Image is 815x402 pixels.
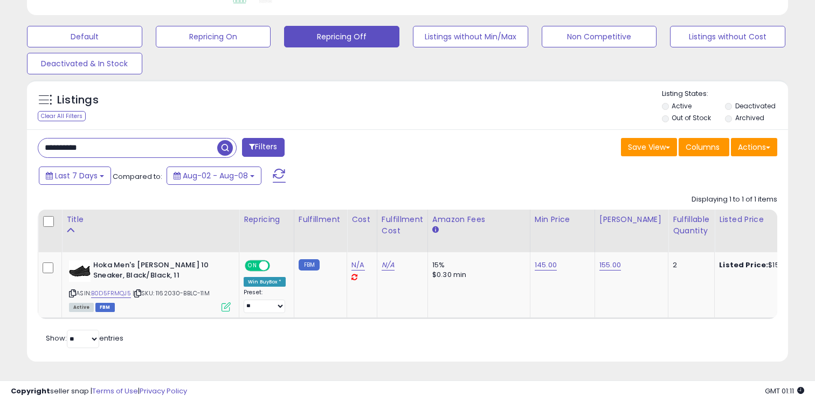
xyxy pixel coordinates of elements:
[382,260,395,271] a: N/A
[140,386,187,396] a: Privacy Policy
[299,214,342,225] div: Fulfillment
[432,214,526,225] div: Amazon Fees
[299,259,320,271] small: FBM
[244,277,286,287] div: Win BuyBox *
[413,26,528,47] button: Listings without Min/Max
[542,26,657,47] button: Non Competitive
[57,93,99,108] h5: Listings
[244,289,286,313] div: Preset:
[535,260,557,271] a: 145.00
[599,214,664,225] div: [PERSON_NAME]
[382,214,423,237] div: Fulfillment Cost
[46,333,123,343] span: Show: entries
[11,386,50,396] strong: Copyright
[731,138,777,156] button: Actions
[719,260,809,270] div: $154.90
[672,113,711,122] label: Out of Stock
[183,170,248,181] span: Aug-02 - Aug-08
[673,214,710,237] div: Fulfillable Quantity
[670,26,785,47] button: Listings without Cost
[156,26,271,47] button: Repricing On
[242,138,284,157] button: Filters
[672,101,692,110] label: Active
[765,386,804,396] span: 2025-08-18 01:11 GMT
[244,214,289,225] div: Repricing
[11,386,187,397] div: seller snap | |
[432,260,522,270] div: 15%
[599,260,621,271] a: 155.00
[686,142,720,153] span: Columns
[284,26,399,47] button: Repricing Off
[535,214,590,225] div: Min Price
[27,26,142,47] button: Default
[719,214,812,225] div: Listed Price
[133,289,210,297] span: | SKU: 1162030-BBLC-11M
[91,289,131,298] a: B0D5FRMQJ5
[692,195,777,205] div: Displaying 1 to 1 of 1 items
[66,214,234,225] div: Title
[662,89,789,99] p: Listing States:
[246,261,259,271] span: ON
[351,214,372,225] div: Cost
[735,101,776,110] label: Deactivated
[351,260,364,271] a: N/A
[432,225,439,235] small: Amazon Fees.
[679,138,729,156] button: Columns
[113,171,162,182] span: Compared to:
[432,270,522,280] div: $0.30 min
[93,260,224,283] b: Hoka Men's [PERSON_NAME] 10 Sneaker, Black/Black, 11
[69,260,231,310] div: ASIN:
[39,167,111,185] button: Last 7 Days
[38,111,86,121] div: Clear All Filters
[69,303,94,312] span: All listings currently available for purchase on Amazon
[621,138,677,156] button: Save View
[92,386,138,396] a: Terms of Use
[735,113,764,122] label: Archived
[167,167,261,185] button: Aug-02 - Aug-08
[55,170,98,181] span: Last 7 Days
[719,260,768,270] b: Listed Price:
[268,261,286,271] span: OFF
[673,260,706,270] div: 2
[69,260,91,282] img: 31FAz4XL4+L._SL40_.jpg
[27,53,142,74] button: Deactivated & In Stock
[95,303,115,312] span: FBM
